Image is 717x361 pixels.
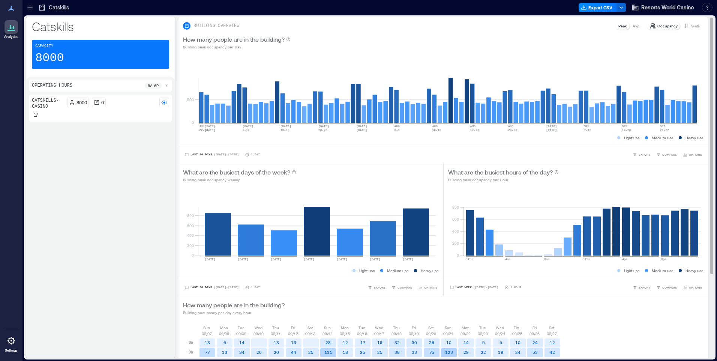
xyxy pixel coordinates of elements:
[324,325,331,331] p: Sun
[685,268,703,274] p: Heavy use
[412,325,416,331] p: Fri
[550,350,555,355] text: 42
[205,340,210,345] text: 13
[532,340,538,345] text: 24
[532,325,537,331] p: Fri
[412,340,417,345] text: 30
[478,331,488,337] p: 09/23
[391,331,402,337] p: 09/18
[4,35,18,39] p: Analytics
[343,340,348,345] text: 12
[652,268,673,274] p: Medium use
[510,285,521,290] p: 1 Hour
[550,340,555,345] text: 12
[183,284,240,291] button: Last 90 Days |[DATE]-[DATE]
[183,310,285,316] p: Building occupancy per day every hour
[203,325,210,331] p: Sun
[622,257,628,261] text: 4pm
[515,340,520,345] text: 10
[583,257,590,261] text: 12pm
[549,325,554,331] p: Sat
[515,350,520,355] text: 24
[512,331,522,337] p: 09/25
[681,284,703,291] button: OPTIONS
[426,331,436,337] p: 09/20
[189,349,193,355] p: 9a
[251,152,260,157] p: 1 Day
[192,120,194,125] tspan: 0
[409,331,419,337] p: 09/19
[662,285,677,290] span: COMPARE
[199,128,208,132] text: 22-28
[239,340,244,345] text: 14
[622,128,631,132] text: 14-20
[657,23,678,29] p: Occupancy
[2,332,20,355] a: Settings
[357,331,367,337] p: 09/16
[223,340,226,345] text: 6
[661,257,667,261] text: 8pm
[641,4,694,11] span: Resorts World Casino
[76,99,87,105] p: 8000
[443,331,453,337] p: 09/21
[238,257,249,261] text: [DATE]
[32,98,64,110] p: Catskills- Casino
[466,257,473,261] text: 12am
[2,18,21,41] a: Analytics
[291,350,296,355] text: 44
[424,285,437,290] span: OPTIONS
[412,350,417,355] text: 33
[222,350,227,355] text: 13
[205,257,216,261] text: [DATE]
[387,268,409,274] p: Medium use
[532,350,538,355] text: 53
[193,23,239,29] p: BUILDING OVERVIEW
[271,257,282,261] text: [DATE]
[183,35,285,44] p: How many people are in the building?
[631,151,652,158] button: EXPORT
[204,128,215,132] text: [DATE]
[421,268,439,274] p: Heavy use
[183,151,240,158] button: Last 90 Days |[DATE]-[DATE]
[356,128,367,132] text: [DATE]
[428,325,433,331] p: Sat
[101,99,104,105] p: 0
[359,268,375,274] p: Light use
[546,125,557,128] text: [DATE]
[631,284,652,291] button: EXPORT
[243,125,253,128] text: [DATE]
[291,340,296,345] text: 13
[183,301,285,310] p: How many people are in the building?
[394,128,400,132] text: 3-9
[496,325,504,331] p: Wed
[337,257,348,261] text: [DATE]
[633,23,639,29] p: Avg
[280,125,291,128] text: [DATE]
[445,350,453,355] text: 123
[148,83,159,89] p: 8a - 6p
[505,257,511,261] text: 4am
[366,284,387,291] button: EXPORT
[655,284,678,291] button: COMPARE
[393,325,400,331] p: Thu
[239,350,244,355] text: 34
[394,340,400,345] text: 32
[660,128,669,132] text: 21-27
[584,125,589,128] text: SEP
[432,125,438,128] text: AUG
[691,23,700,29] p: Visits
[308,350,313,355] text: 25
[481,350,486,355] text: 22
[462,325,469,331] p: Mon
[508,125,514,128] text: AUG
[463,350,469,355] text: 29
[689,152,702,157] span: OPTIONS
[547,331,557,337] p: 09/27
[374,331,384,337] p: 09/17
[202,331,212,337] p: 09/07
[514,325,520,331] p: Thu
[32,19,169,34] p: Catskills
[183,177,296,183] p: Building peak occupancy weekly
[183,44,291,50] p: Building peak occupancy per Day
[377,350,382,355] text: 25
